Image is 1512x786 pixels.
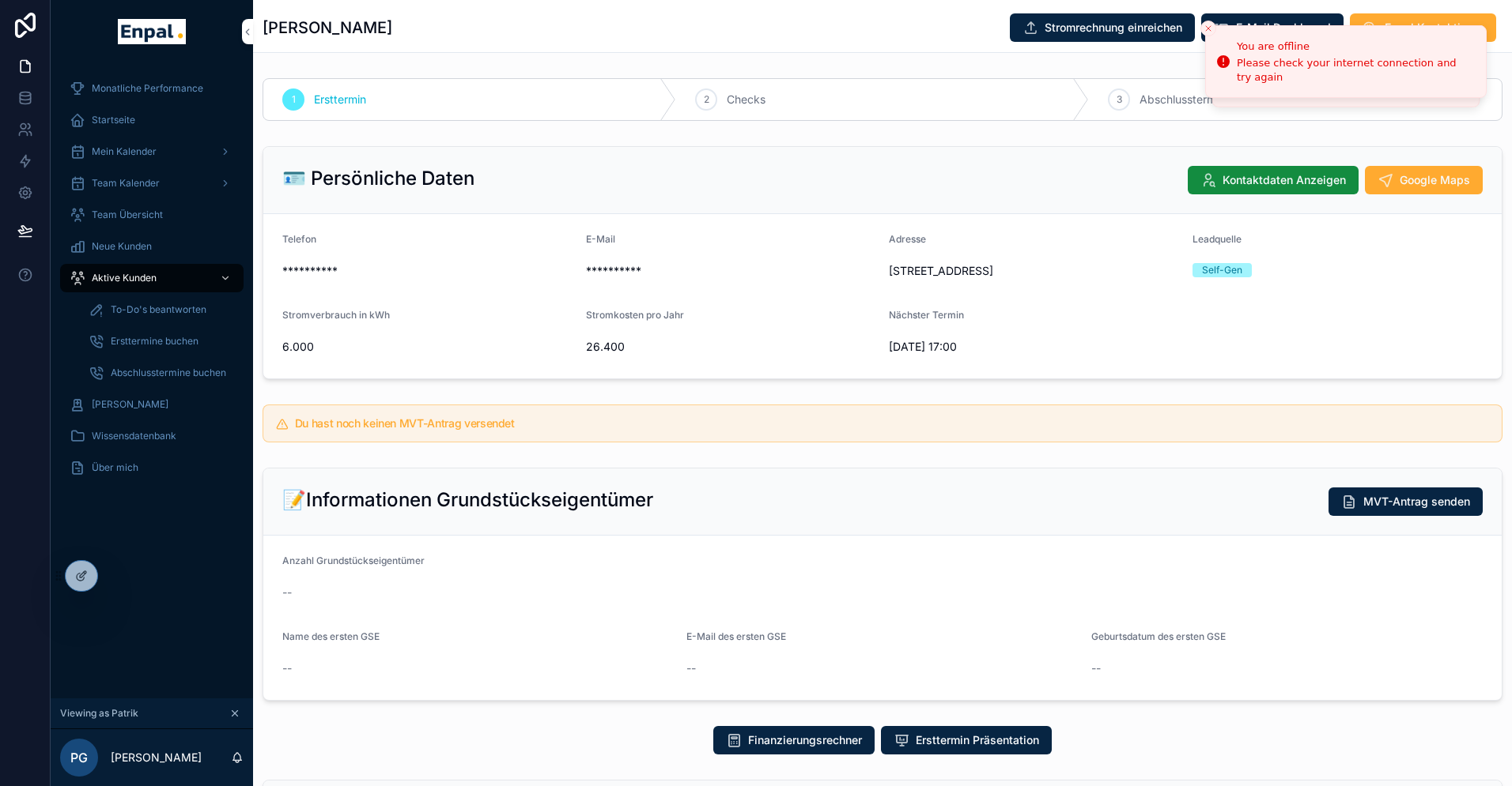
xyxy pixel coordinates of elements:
[1363,494,1470,510] span: MVT-Antrag senden
[282,630,380,642] span: Name des ersten GSE
[92,430,176,442] span: Wissensdatenbank
[686,660,696,676] span: --
[314,92,366,107] span: Ersttermin
[704,93,709,106] span: 2
[889,309,964,321] span: Nächster Termin
[60,232,244,261] a: Neue Kunden
[282,233,316,245] span: Telefon
[92,461,138,474] span: Über mich
[282,166,474,191] h2: 🪪 Persönliche Daten
[282,660,292,676] span: --
[1193,233,1242,245] span: Leadquelle
[1010,13,1195,42] button: Stromrechnung einreichen
[1091,660,1101,676] span: --
[282,555,425,566] span: Anzahl Grundstückseigentümer
[1202,263,1242,277] div: Self-Gen
[282,585,292,600] span: --
[263,17,392,39] h1: [PERSON_NAME]
[111,303,206,316] span: To-Do's beantworten
[1091,630,1226,642] span: Geburtsdatum des ersten GSE
[60,422,244,450] a: Wissensdatenbank
[111,335,198,348] span: Ersttermine buchen
[79,295,244,324] a: To-Do's beantworten
[92,272,157,284] span: Aktive Kunden
[889,233,926,245] span: Adresse
[60,201,244,229] a: Team Übersicht
[282,339,573,355] span: 6.000
[60,137,244,166] a: Mein Kalender
[60,390,244,419] a: [PERSON_NAME]
[1140,92,1225,107] span: Abschlusstermin
[60,74,244,103] a: Monatliche Performance
[916,732,1039,748] span: Ersttermin Präsentation
[79,327,244,355] a: Ersttermine buchen
[1329,487,1483,516] button: MVT-Antrag senden
[686,630,786,642] span: E-Mail des ersten GSE
[1400,172,1470,188] span: Google Maps
[92,240,152,253] span: Neue Kunden
[1237,56,1473,85] div: Please check your internet connection and try again
[1237,39,1473,55] div: You are offline
[1188,166,1359,194] button: Kontaktdaten Anzeigen
[282,309,390,321] span: Stromverbrauch in kWh
[586,339,877,355] span: 26.400
[70,748,88,767] span: PG
[1365,166,1483,194] button: Google Maps
[889,339,1180,355] span: [DATE] 17:00
[60,264,244,292] a: Aktive Kunden
[748,732,862,748] span: Finanzierungsrechner
[60,169,244,197] a: Team Kalender
[92,114,135,126] span: Startseite
[92,398,168,411] span: [PERSON_NAME]
[60,106,244,134] a: Startseite
[118,19,185,44] img: App logo
[1201,13,1344,42] button: E-Mail Dashboard
[92,82,203,95] span: Monatliche Performance
[713,726,875,754] button: Finanzierungsrechner
[60,453,244,482] a: Über mich
[1200,21,1216,36] button: Close toast
[292,93,296,106] span: 1
[51,63,253,502] div: scrollable content
[727,92,765,107] span: Checks
[111,367,226,379] span: Abschlusstermine buchen
[295,418,1489,429] h5: Du hast noch keinen MVT-Antrag versendet
[60,707,138,720] span: Viewing as Patrik
[1117,93,1122,106] span: 3
[889,263,1180,279] span: [STREET_ADDRESS]
[1350,13,1496,42] button: Enpal Kontaktieren
[92,209,163,221] span: Team Übersicht
[282,487,653,513] h2: 📝Informationen Grundstückseigentümer
[1223,172,1346,188] span: Kontaktdaten Anzeigen
[1045,20,1182,36] span: Stromrechnung einreichen
[92,145,157,158] span: Mein Kalender
[111,750,202,765] p: [PERSON_NAME]
[79,359,244,387] a: Abschlusstermine buchen
[586,309,684,321] span: Stromkosten pro Jahr
[586,233,615,245] span: E-Mail
[881,726,1052,754] button: Ersttermin Präsentation
[92,177,160,190] span: Team Kalender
